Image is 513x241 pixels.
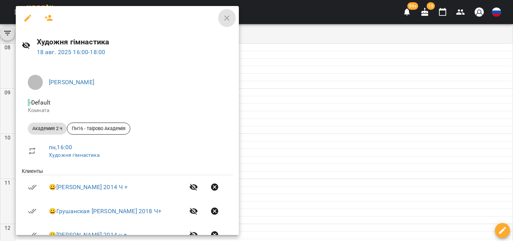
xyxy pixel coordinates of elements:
a: 😀[PERSON_NAME] 2014 ч + [49,231,127,238]
a: 18 авг. 2025 16:00-18:00 [37,48,233,57]
a: 😀[PERSON_NAME] 2014 Ч + [49,183,128,191]
p: 18 авг. 2025 16:00 - 18:00 [37,48,233,57]
svg: Визит оплачен [28,207,37,216]
a: [PERSON_NAME] [49,79,94,86]
a: пн , 16:00 [49,144,72,151]
h6: Художня гімнастика [37,36,233,48]
svg: Визит оплачен [28,230,37,239]
svg: Визит оплачен [28,183,37,192]
a: 😀Грушанская [PERSON_NAME] 2018 Ч+ [49,208,161,215]
span: - Default [28,99,52,106]
div: Пн16 - таірово Академія [67,123,130,135]
span: Академия 2 ч [28,125,67,132]
p: Комната [28,107,227,114]
span: Пн16 - таірово Академія [67,125,130,132]
a: Художня гімнастика [49,152,100,158]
